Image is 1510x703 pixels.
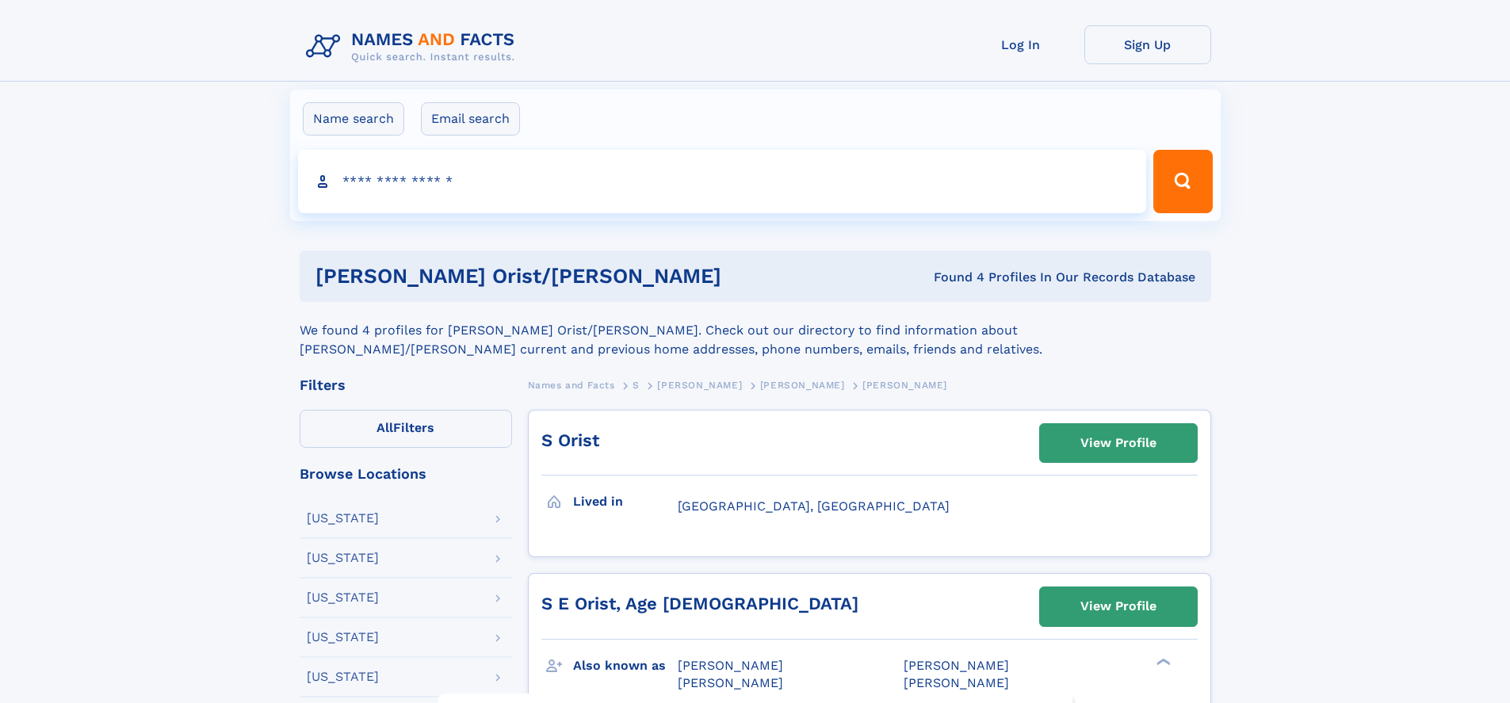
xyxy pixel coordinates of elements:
[300,378,512,392] div: Filters
[300,410,512,448] label: Filters
[307,591,379,604] div: [US_STATE]
[421,102,520,136] label: Email search
[678,675,783,690] span: [PERSON_NAME]
[573,652,678,679] h3: Also known as
[1080,588,1156,625] div: View Profile
[1080,425,1156,461] div: View Profile
[678,658,783,673] span: [PERSON_NAME]
[958,25,1084,64] a: Log In
[904,658,1009,673] span: [PERSON_NAME]
[315,266,828,286] h1: [PERSON_NAME] Orist/[PERSON_NAME]
[300,302,1211,359] div: We found 4 profiles for [PERSON_NAME] Orist/[PERSON_NAME]. Check out our directory to find inform...
[1153,656,1172,667] div: ❯
[904,675,1009,690] span: [PERSON_NAME]
[541,594,858,613] a: S E Orist, Age [DEMOGRAPHIC_DATA]
[298,150,1147,213] input: search input
[1153,150,1212,213] button: Search Button
[678,499,950,514] span: [GEOGRAPHIC_DATA], [GEOGRAPHIC_DATA]
[307,671,379,683] div: [US_STATE]
[828,269,1195,286] div: Found 4 Profiles In Our Records Database
[307,512,379,525] div: [US_STATE]
[1040,587,1197,625] a: View Profile
[1040,424,1197,462] a: View Profile
[657,375,742,395] a: [PERSON_NAME]
[657,380,742,391] span: [PERSON_NAME]
[760,380,845,391] span: [PERSON_NAME]
[633,380,640,391] span: S
[573,488,678,515] h3: Lived in
[303,102,404,136] label: Name search
[307,552,379,564] div: [US_STATE]
[300,25,528,68] img: Logo Names and Facts
[862,380,947,391] span: [PERSON_NAME]
[300,467,512,481] div: Browse Locations
[528,375,615,395] a: Names and Facts
[633,375,640,395] a: S
[541,430,599,450] a: S Orist
[1084,25,1211,64] a: Sign Up
[377,420,393,435] span: All
[307,631,379,644] div: [US_STATE]
[760,375,845,395] a: [PERSON_NAME]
